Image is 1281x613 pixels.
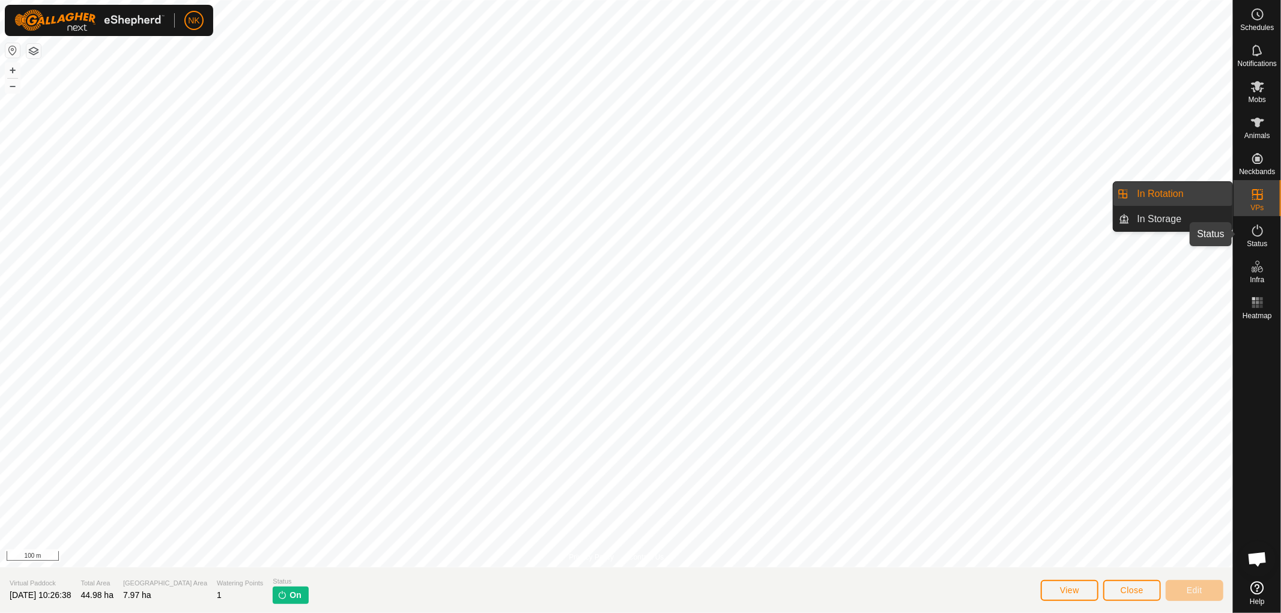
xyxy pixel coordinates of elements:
[1130,182,1233,206] a: In Rotation
[217,578,263,588] span: Watering Points
[1166,580,1223,601] button: Edit
[1234,576,1281,610] a: Help
[10,578,71,588] span: Virtual Paddock
[80,578,114,588] span: Total Area
[1187,585,1202,595] span: Edit
[1113,182,1232,206] li: In Rotation
[10,590,71,600] span: [DATE] 10:26:38
[80,590,114,600] span: 44.98 ha
[1250,204,1264,211] span: VPs
[1103,580,1161,601] button: Close
[1249,96,1266,103] span: Mobs
[5,43,20,58] button: Reset Map
[5,63,20,77] button: +
[26,44,41,58] button: Map Layers
[1243,312,1272,319] span: Heatmap
[1238,60,1277,67] span: Notifications
[14,10,165,31] img: Gallagher Logo
[1244,132,1270,139] span: Animals
[277,590,287,600] img: turn-on
[1121,585,1143,595] span: Close
[289,589,301,602] span: On
[1239,168,1275,175] span: Neckbands
[1137,187,1184,201] span: In Rotation
[1137,212,1182,226] span: In Storage
[1240,24,1274,31] span: Schedules
[273,576,308,587] span: Status
[188,14,199,27] span: NK
[1240,541,1276,577] div: Open chat
[1041,580,1098,601] button: View
[217,590,222,600] span: 1
[1113,207,1232,231] li: In Storage
[123,590,151,600] span: 7.97 ha
[1247,240,1267,247] span: Status
[1060,585,1079,595] span: View
[1250,276,1264,283] span: Infra
[5,79,20,93] button: –
[1250,598,1265,605] span: Help
[123,578,207,588] span: [GEOGRAPHIC_DATA] Area
[628,552,664,563] a: Contact Us
[569,552,614,563] a: Privacy Policy
[1130,207,1233,231] a: In Storage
